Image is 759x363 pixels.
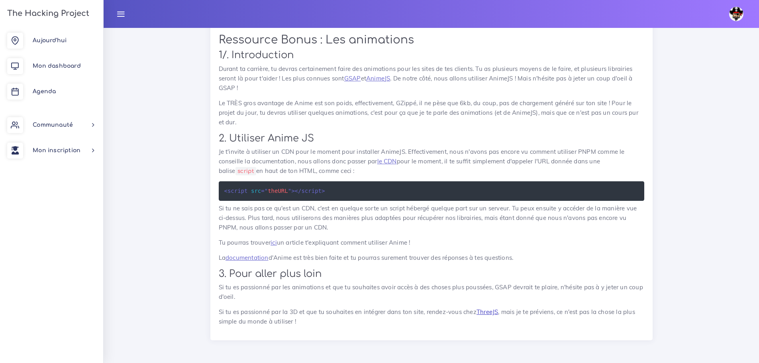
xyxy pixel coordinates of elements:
span: src [251,188,261,194]
span: theURL [261,188,291,194]
a: ici [271,239,277,246]
span: script [224,188,248,194]
p: Tu pourras trouver un article t'expliquant comment utiliser Anime ! [219,238,644,247]
p: Le TRÈS gros avantage de Anime est son poids, effectivement, GZippé, il ne pèse que 6kb, du coup,... [219,98,644,127]
h2: 2. Utiliser Anime JS [219,133,644,144]
span: > [322,188,325,194]
span: script [295,188,322,194]
p: La d'Anime est très bien faite et tu pourras surement trouver des réponses à tes questions. [219,253,644,263]
a: documentation [226,254,269,261]
p: Si tu ne sais pas ce qu'est un CDN, c'est en quelque sorte un script hébergé quelque part sur un ... [219,204,644,232]
span: " [265,188,268,194]
span: < [224,188,228,194]
span: Aujourd'hui [33,37,67,43]
h2: 1/. Introduction [219,49,644,61]
img: avatar [729,7,743,21]
p: Durant ta carrière, tu devras certainement faire des animations pour les sites de tes clients. Tu... [219,64,644,93]
span: Communauté [33,122,73,128]
h2: 3. Pour aller plus loin [219,268,644,280]
span: Mon inscription [33,147,80,153]
a: le CDN [377,157,397,165]
span: </ [295,188,302,194]
a: GSAP [344,75,361,82]
a: ThreeJS [477,308,498,316]
h3: The Hacking Project [5,9,89,18]
p: Je t'invite à utiliser un CDN pour le moment pour installer AnimeJS. Effectivement, nous n'avons ... [219,147,644,176]
span: Agenda [33,88,56,94]
p: Si tu es passionné par les animations et que tu souhaites avoir accès à des choses plus poussées,... [219,283,644,302]
p: Si tu es passionné par la 3D et que tu souhaites en intégrer dans ton site, rendez-vous chez , ma... [219,307,644,326]
span: = [261,188,264,194]
code: script [235,167,256,175]
a: AnimeJS [366,75,390,82]
span: > [291,188,294,194]
span: Mon dashboard [33,63,81,69]
h1: Ressource Bonus : Les animations [219,33,644,47]
span: " [288,188,291,194]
